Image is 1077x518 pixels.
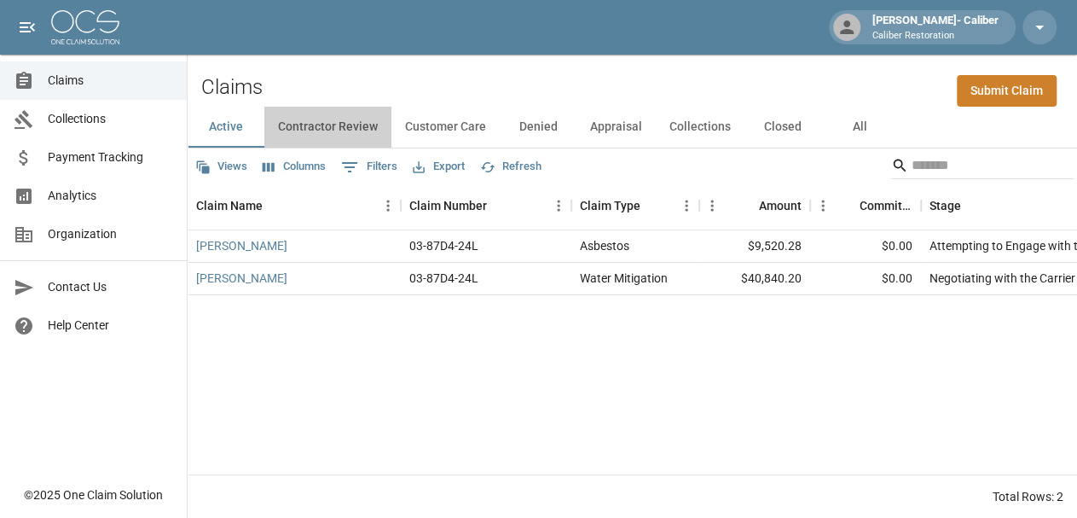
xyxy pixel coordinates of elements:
[191,154,252,180] button: Views
[196,182,263,230] div: Claim Name
[408,154,469,180] button: Export
[674,193,699,218] button: Menu
[409,237,478,254] div: 03-87D4-24L
[735,194,759,218] button: Sort
[929,270,1075,287] div: Negotiating with the Carrier
[656,107,744,148] button: Collections
[866,12,1005,43] div: [PERSON_NAME]- Caliber
[699,193,725,218] button: Menu
[196,237,287,254] a: [PERSON_NAME]
[391,107,500,148] button: Customer Care
[744,107,821,148] button: Closed
[993,488,1063,505] div: Total Rows: 2
[258,154,330,180] button: Select columns
[196,270,287,287] a: [PERSON_NAME]
[487,194,511,218] button: Sort
[48,187,173,205] span: Analytics
[836,194,860,218] button: Sort
[759,182,802,230] div: Amount
[576,107,656,148] button: Appraisal
[48,225,173,243] span: Organization
[476,154,546,180] button: Refresh
[48,148,173,166] span: Payment Tracking
[500,107,576,148] button: Denied
[48,278,173,296] span: Contact Us
[810,263,921,295] div: $0.00
[188,182,401,230] div: Claim Name
[188,107,264,148] button: Active
[810,182,921,230] div: Committed Amount
[48,110,173,128] span: Collections
[401,182,571,230] div: Claim Number
[872,29,999,44] p: Caliber Restoration
[48,317,173,335] span: Help Center
[24,486,163,503] div: © 2025 One Claim Solution
[699,230,810,263] div: $9,520.28
[409,270,478,287] div: 03-87D4-24L
[860,182,912,230] div: Committed Amount
[409,182,487,230] div: Claim Number
[640,194,664,218] button: Sort
[810,230,921,263] div: $0.00
[48,72,173,90] span: Claims
[51,10,119,44] img: ocs-logo-white-transparent.png
[337,154,402,181] button: Show filters
[821,107,898,148] button: All
[929,182,961,230] div: Stage
[201,75,263,100] h2: Claims
[375,193,401,218] button: Menu
[580,237,629,254] div: Asbestos
[957,75,1057,107] a: Submit Claim
[961,194,985,218] button: Sort
[891,152,1074,183] div: Search
[699,182,810,230] div: Amount
[188,107,1077,148] div: dynamic tabs
[580,182,640,230] div: Claim Type
[571,182,699,230] div: Claim Type
[580,270,668,287] div: Water Mitigation
[546,193,571,218] button: Menu
[10,10,44,44] button: open drawer
[810,193,836,218] button: Menu
[263,194,287,218] button: Sort
[699,263,810,295] div: $40,840.20
[264,107,391,148] button: Contractor Review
